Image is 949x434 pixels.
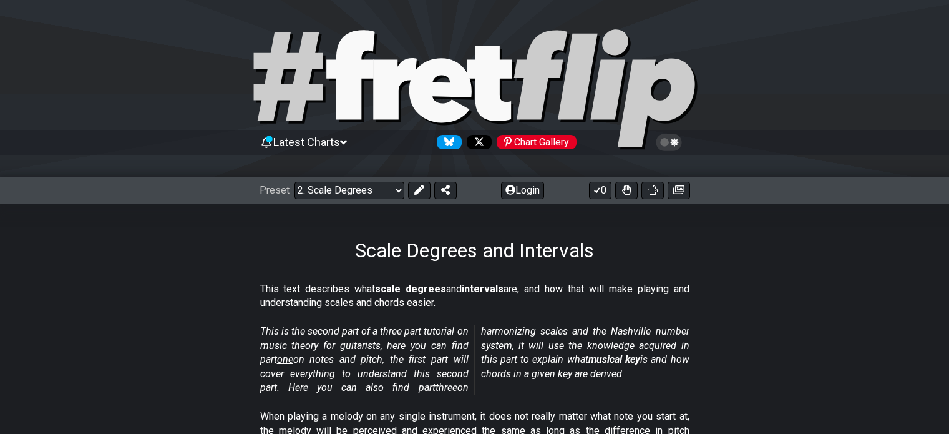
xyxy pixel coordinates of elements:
strong: musical key [588,353,640,365]
button: 0 [589,182,611,199]
button: Login [501,182,544,199]
button: Edit Preset [408,182,431,199]
span: one [277,353,293,365]
p: This text describes what and are, and how that will make playing and understanding scales and cho... [260,282,689,310]
strong: intervals [462,283,504,295]
button: Print [641,182,664,199]
span: Latest Charts [273,136,340,149]
button: Share Preset [434,182,457,199]
strong: scale degrees [375,283,446,295]
h1: Scale Degrees and Intervals [355,239,594,262]
div: Chart Gallery [497,135,577,149]
select: Preset [294,182,404,199]
em: This is the second part of a three part tutorial on music theory for guitarists, here you can fin... [260,325,689,393]
span: Toggle light / dark theme [662,137,676,148]
button: Toggle Dexterity for all fretkits [615,182,638,199]
button: Create image [668,182,690,199]
a: #fretflip at Pinterest [492,135,577,149]
a: Follow #fretflip at Bluesky [432,135,462,149]
span: three [436,382,457,393]
span: Preset [260,184,290,196]
a: Follow #fretflip at X [462,135,492,149]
